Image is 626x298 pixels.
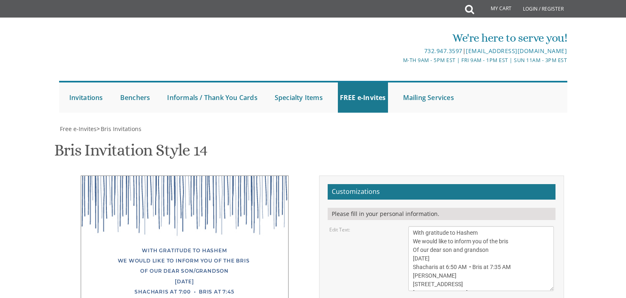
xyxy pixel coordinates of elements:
[101,125,141,133] span: Bris Invitations
[60,125,97,133] span: Free e-Invites
[401,82,456,113] a: Mailing Services
[408,226,554,291] textarea: With gratitude to Hashem We would like to inform you of the bris Of our dear son/grandson [DATE] ...
[273,82,325,113] a: Specialty Items
[473,1,517,17] a: My Cart
[97,125,141,133] span: >
[424,47,463,55] a: 732.947.3597
[338,82,388,113] a: FREE e-Invites
[229,56,567,64] div: M-Th 9am - 5pm EST | Fri 9am - 1pm EST | Sun 11am - 3pm EST
[165,82,259,113] a: Informals / Thank You Cards
[54,141,207,165] h1: Bris Invitation Style 14
[67,82,105,113] a: Invitations
[229,46,567,56] div: |
[118,82,152,113] a: Benchers
[229,30,567,46] div: We're here to serve you!
[59,125,97,133] a: Free e-Invites
[100,125,141,133] a: Bris Invitations
[328,208,555,220] div: Please fill in your personal information.
[329,226,350,233] label: Edit Text:
[466,47,567,55] a: [EMAIL_ADDRESS][DOMAIN_NAME]
[328,184,555,200] h2: Customizations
